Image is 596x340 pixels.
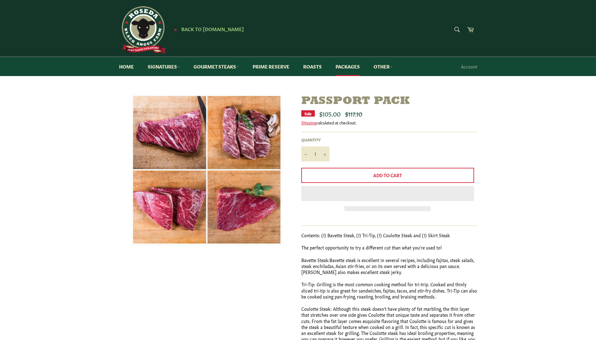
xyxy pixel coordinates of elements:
span: Add to Cart [373,172,402,178]
a: Home [113,57,140,76]
p: The perfect opportunity to try a different cut than what you're used to! [301,244,477,250]
span: $105.00 [319,109,341,118]
a: ★ Back to [DOMAIN_NAME] [171,27,244,32]
h1: Passport Pack [301,95,477,108]
button: Increase item quantity by one [320,146,330,162]
span: Bavette steak is excellent in several recipes, including fajitas, steak salads, steak enchiladas,... [301,257,474,275]
p: Tri-Tip: Grilling is the most common cooking method for tri-trip. Cooked and thinly sliced tri-ti... [301,281,477,299]
p: Bavette Steak: [301,257,477,275]
span: Back to [DOMAIN_NAME] [181,25,244,32]
a: Packages [329,57,366,76]
span: ★ [174,27,177,32]
s: $117.10 [345,109,362,118]
img: Roseda Beef [119,6,166,53]
img: Passport Pack [132,95,282,245]
a: Account [458,57,480,76]
a: Roasts [297,57,328,76]
div: calculated at checkout. [301,120,477,125]
a: Shipping [301,119,316,125]
div: Sale [301,110,315,117]
a: Prime Reserve [246,57,296,76]
label: Quantity [301,137,330,142]
button: Add to Cart [301,168,474,183]
a: Gourmet Steaks [187,57,245,76]
p: Contents: (1) Bavette Steak, (1) Tri-Tip, (1) Coulotte Steak and (1) Skirt Steak [301,232,477,238]
a: Other [367,57,399,76]
button: Reduce item quantity by one [301,146,311,162]
a: Signatures [141,57,186,76]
